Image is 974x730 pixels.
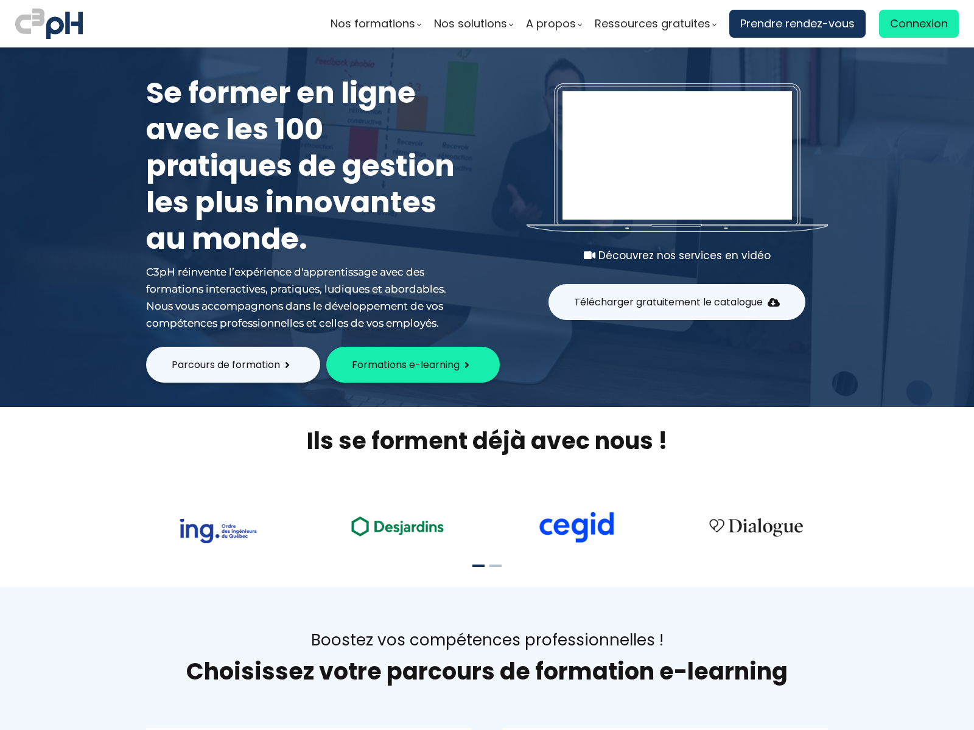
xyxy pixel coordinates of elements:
a: Connexion [879,10,959,38]
span: Nos solutions [434,15,507,33]
button: Formations e-learning [326,347,500,383]
span: Nos formations [331,15,415,33]
button: Parcours de formation [146,347,320,383]
div: Découvrez nos services en vidéo [527,247,828,264]
button: Télécharger gratuitement le catalogue [548,284,805,320]
span: A propos [526,15,576,33]
span: Connexion [890,15,948,33]
span: Prendre rendez-vous [740,15,855,33]
h1: Choisissez votre parcours de formation e-learning [146,657,828,686]
div: Boostez vos compétences professionnelles ! [146,630,828,651]
img: cdf238afa6e766054af0b3fe9d0794df.png [538,512,615,543]
div: C3pH réinvente l’expérience d'apprentissage avec des formations interactives, pratiques, ludiques... [146,263,463,332]
h1: Se former en ligne avec les 100 pratiques de gestion les plus innovantes au monde. [146,75,463,257]
span: Ressources gratuites [595,15,710,33]
h2: Ils se forment déjà avec nous ! [131,425,843,456]
img: ea49a208ccc4d6e7deb170dc1c457f3b.png [343,509,452,543]
img: 73f878ca33ad2a469052bbe3fa4fd140.png [179,519,257,543]
img: logo C3PH [15,6,83,41]
img: 4cbfeea6ce3138713587aabb8dcf64fe.png [701,510,811,543]
span: Parcours de formation [172,357,280,372]
a: Prendre rendez-vous [729,10,866,38]
span: Formations e-learning [352,357,460,372]
span: Télécharger gratuitement le catalogue [574,294,763,310]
